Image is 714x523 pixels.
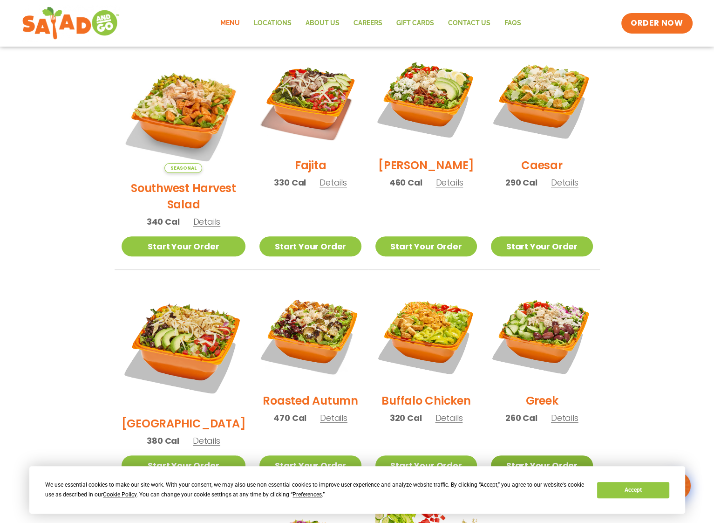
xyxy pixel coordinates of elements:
span: Details [193,216,220,227]
span: 470 Cal [273,412,306,424]
a: Careers [347,13,389,34]
a: GIFT CARDS [389,13,441,34]
button: Accept [597,482,669,498]
a: Start Your Order [259,455,361,475]
span: Details [435,177,463,188]
h2: [GEOGRAPHIC_DATA] [122,415,246,432]
nav: Menu [213,13,528,34]
a: Contact Us [441,13,497,34]
span: Cookie Policy [103,491,136,498]
span: Details [193,435,220,447]
span: 340 Cal [147,215,180,228]
span: Details [320,412,347,424]
span: 320 Cal [390,412,422,424]
a: Start Your Order [122,236,246,256]
h2: Roasted Autumn [263,392,358,409]
a: Start Your Order [259,236,361,256]
span: Seasonal [164,163,202,173]
span: Details [551,412,578,424]
h2: Greek [525,392,558,409]
a: ORDER NOW [621,13,692,34]
img: Product photo for BBQ Ranch Salad [122,284,246,408]
a: FAQs [497,13,528,34]
span: 330 Cal [274,176,306,189]
a: Start Your Order [375,236,477,256]
img: new-SAG-logo-768×292 [22,5,120,42]
span: Details [551,177,578,188]
a: Start Your Order [491,455,592,475]
a: Start Your Order [491,236,592,256]
img: Product photo for Roasted Autumn Salad [259,284,361,385]
a: Start Your Order [375,455,477,475]
h2: Caesar [521,157,563,173]
span: 290 Cal [505,176,537,189]
span: 460 Cal [389,176,422,189]
span: ORDER NOW [631,18,683,29]
span: 260 Cal [505,412,537,424]
h2: Fajita [295,157,326,173]
a: About Us [299,13,347,34]
span: Details [320,177,347,188]
a: Menu [213,13,247,34]
div: Cookie Consent Prompt [29,466,685,514]
img: Product photo for Fajita Salad [259,48,361,150]
div: We use essential cookies to make our site work. With your consent, we may also use non-essential ... [45,480,586,500]
img: Product photo for Greek Salad [491,284,592,385]
span: 380 Cal [147,434,179,447]
img: Product photo for Cobb Salad [375,48,477,150]
h2: Buffalo Chicken [381,392,470,409]
h2: [PERSON_NAME] [378,157,474,173]
a: Locations [247,13,299,34]
img: Product photo for Southwest Harvest Salad [122,48,246,173]
h2: Southwest Harvest Salad [122,180,246,213]
span: Preferences [292,491,322,498]
span: Details [435,412,462,424]
img: Product photo for Buffalo Chicken Salad [375,284,477,385]
a: Start Your Order [122,455,246,475]
img: Product photo for Caesar Salad [491,48,592,150]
